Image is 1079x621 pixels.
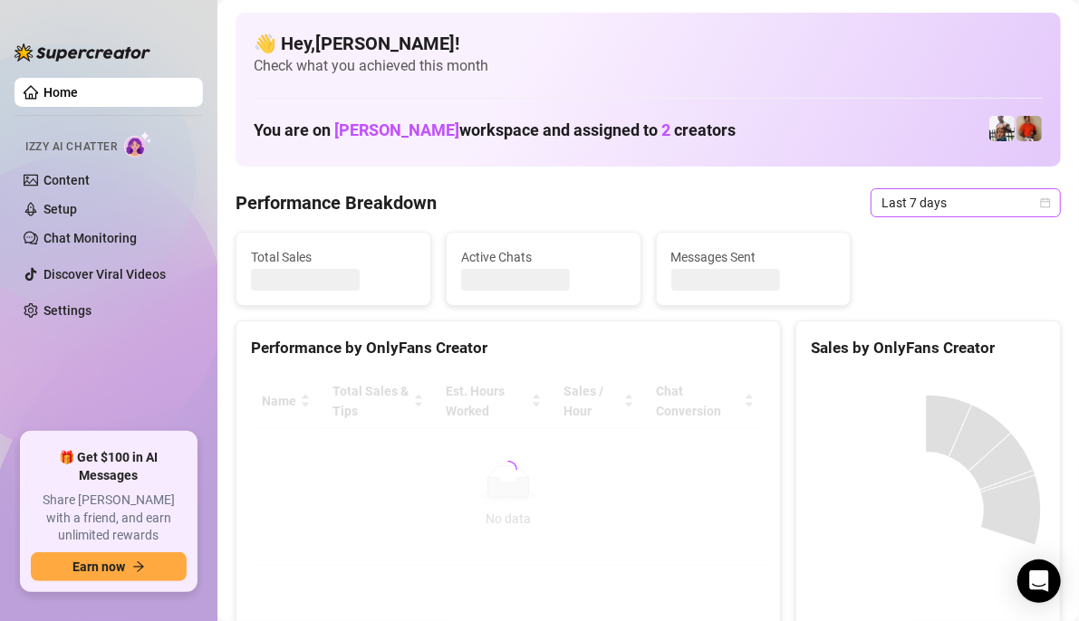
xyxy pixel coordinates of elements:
span: 2 [661,120,670,139]
img: logo-BBDzfeDw.svg [14,43,150,62]
span: Active Chats [461,247,626,267]
h1: You are on workspace and assigned to creators [254,120,736,140]
a: Chat Monitoring [43,231,137,245]
span: Share [PERSON_NAME] with a friend, and earn unlimited rewards [31,492,187,545]
h4: 👋 Hey, [PERSON_NAME] ! [254,31,1043,56]
div: Sales by OnlyFans Creator [811,336,1045,360]
h4: Performance Breakdown [236,190,437,215]
a: Discover Viral Videos [43,267,166,282]
a: Home [43,85,78,100]
span: loading [499,461,517,479]
div: Performance by OnlyFans Creator [251,336,766,360]
img: AI Chatter [124,131,152,158]
span: Check what you achieved this month [254,56,1043,76]
span: Total Sales [251,247,416,267]
img: Justin [1016,116,1042,141]
span: [PERSON_NAME] [334,120,459,139]
span: calendar [1040,197,1051,208]
span: arrow-right [132,560,145,573]
span: Messages Sent [671,247,836,267]
button: Earn nowarrow-right [31,552,187,581]
span: Izzy AI Chatter [25,139,117,156]
span: 🎁 Get $100 in AI Messages [31,449,187,484]
a: Content [43,173,90,187]
a: Settings [43,303,92,318]
img: JUSTIN [989,116,1015,141]
span: Last 7 days [882,189,1050,216]
div: Open Intercom Messenger [1017,559,1061,603]
span: Earn now [72,559,125,574]
a: Setup [43,202,77,216]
